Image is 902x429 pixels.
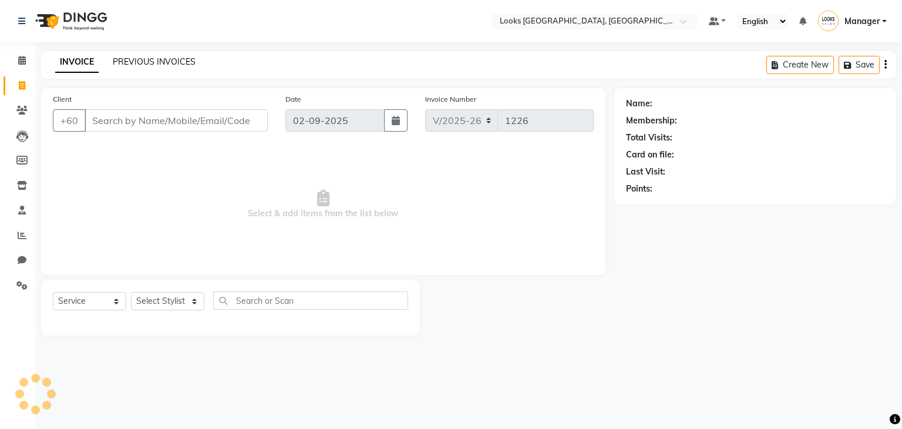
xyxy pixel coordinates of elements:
[53,109,86,132] button: +60
[113,56,196,67] a: PREVIOUS INVOICES
[55,52,99,73] a: INVOICE
[425,94,476,105] label: Invoice Number
[30,5,110,38] img: logo
[818,11,839,31] img: Manager
[626,166,665,178] div: Last Visit:
[844,15,880,28] span: Manager
[213,291,408,310] input: Search or Scan
[626,183,652,195] div: Points:
[766,56,834,74] button: Create New
[85,109,268,132] input: Search by Name/Mobile/Email/Code
[53,94,72,105] label: Client
[626,149,674,161] div: Card on file:
[626,132,672,144] div: Total Visits:
[626,115,677,127] div: Membership:
[285,94,301,105] label: Date
[53,146,594,263] span: Select & add items from the list below
[839,56,880,74] button: Save
[626,98,652,110] div: Name:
